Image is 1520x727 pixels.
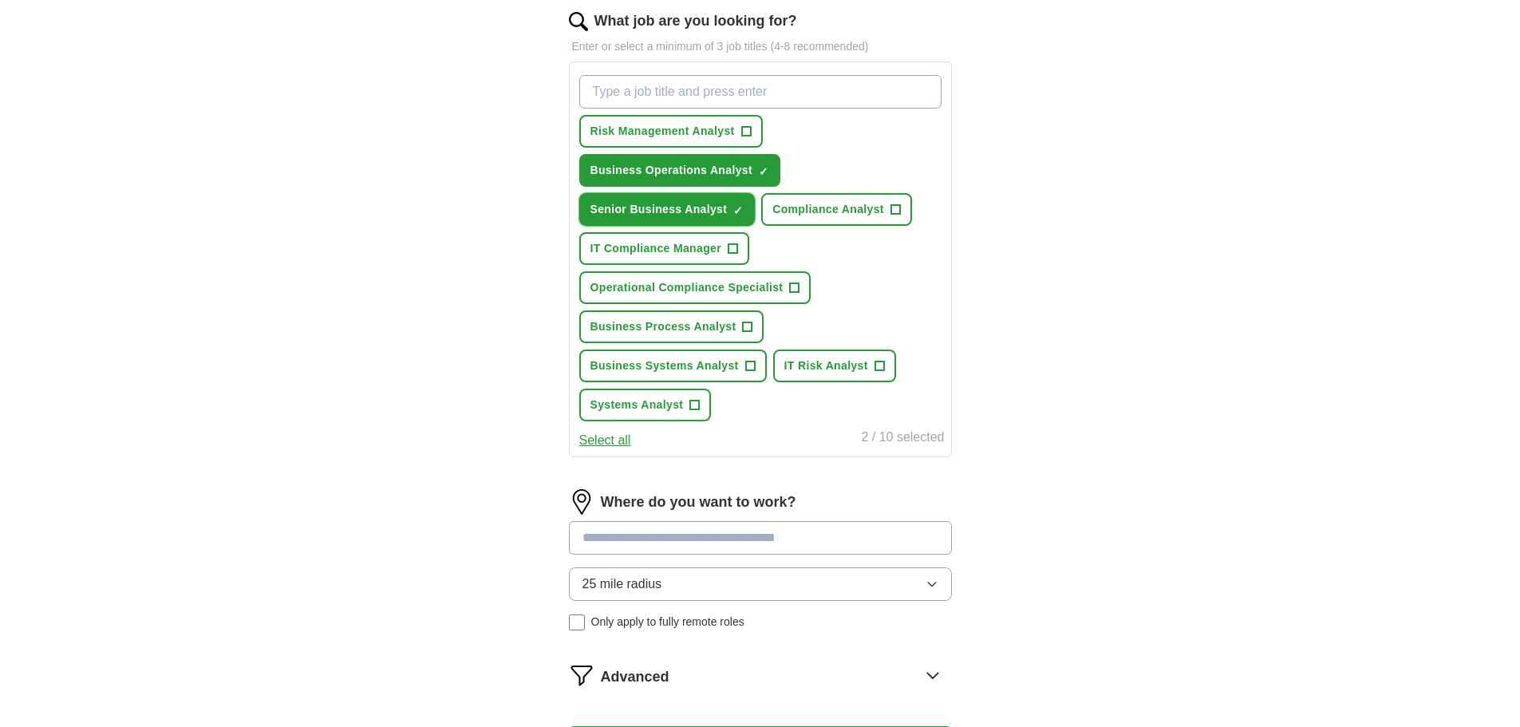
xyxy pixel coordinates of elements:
span: Business Systems Analyst [590,358,739,374]
label: Where do you want to work? [601,492,796,513]
button: Operational Compliance Specialist [579,271,811,304]
span: Business Operations Analyst [590,162,752,179]
button: Select all [579,431,631,450]
img: location.png [569,489,594,515]
span: Only apply to fully remote roles [591,614,744,630]
span: Advanced [601,666,669,688]
button: Business Systems Analyst [579,350,767,382]
span: Compliance Analyst [772,201,884,218]
span: IT Compliance Manager [590,240,722,257]
button: Compliance Analyst [761,193,912,226]
span: ✓ [759,165,768,178]
label: What job are you looking for? [594,10,797,32]
span: Risk Management Analyst [590,123,735,140]
span: Systems Analyst [590,397,684,413]
button: Systems Analyst [579,389,712,421]
button: Business Process Analyst [579,310,764,343]
span: Operational Compliance Specialist [590,279,784,296]
img: search.png [569,12,588,31]
span: IT Risk Analyst [784,358,868,374]
div: 2 / 10 selected [861,428,944,450]
button: Senior Business Analyst✓ [579,193,756,226]
input: Type a job title and press enter [579,75,942,109]
span: Business Process Analyst [590,318,736,335]
span: ✓ [733,204,743,217]
button: Risk Management Analyst [579,115,763,148]
button: IT Compliance Manager [579,232,750,265]
img: filter [569,662,594,688]
span: 25 mile radius [582,575,662,594]
input: Only apply to fully remote roles [569,614,585,630]
button: IT Risk Analyst [773,350,896,382]
button: Business Operations Analyst✓ [579,154,780,187]
p: Enter or select a minimum of 3 job titles (4-8 recommended) [569,38,952,55]
span: Senior Business Analyst [590,201,728,218]
button: 25 mile radius [569,567,952,601]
